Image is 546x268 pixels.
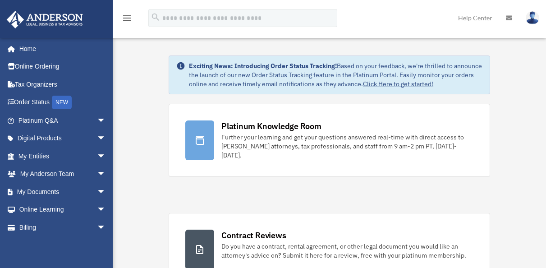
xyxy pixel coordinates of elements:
[97,129,115,148] span: arrow_drop_down
[526,11,539,24] img: User Pic
[97,201,115,219] span: arrow_drop_down
[4,11,86,28] img: Anderson Advisors Platinum Portal
[97,165,115,184] span: arrow_drop_down
[6,58,119,76] a: Online Ordering
[221,230,286,241] div: Contract Reviews
[97,111,115,130] span: arrow_drop_down
[363,80,433,88] a: Click Here to get started!
[97,147,115,166] span: arrow_drop_down
[6,201,119,219] a: Online Learningarrow_drop_down
[6,183,119,201] a: My Documentsarrow_drop_down
[6,218,119,236] a: Billingarrow_drop_down
[97,218,115,237] span: arrow_drop_down
[6,93,119,112] a: Order StatusNEW
[6,129,119,148] a: Digital Productsarrow_drop_down
[6,40,115,58] a: Home
[221,120,321,132] div: Platinum Knowledge Room
[6,147,119,165] a: My Entitiesarrow_drop_down
[221,133,473,160] div: Further your learning and get your questions answered real-time with direct access to [PERSON_NAM...
[189,62,337,70] strong: Exciting News: Introducing Order Status Tracking!
[6,75,119,93] a: Tax Organizers
[97,183,115,201] span: arrow_drop_down
[189,61,482,88] div: Based on your feedback, we're thrilled to announce the launch of our new Order Status Tracking fe...
[221,242,473,260] div: Do you have a contract, rental agreement, or other legal document you would like an attorney's ad...
[151,12,161,22] i: search
[6,111,119,129] a: Platinum Q&Aarrow_drop_down
[6,165,119,183] a: My Anderson Teamarrow_drop_down
[169,104,490,177] a: Platinum Knowledge Room Further your learning and get your questions answered real-time with dire...
[52,96,72,109] div: NEW
[6,236,119,254] a: Events Calendar
[122,13,133,23] i: menu
[122,16,133,23] a: menu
